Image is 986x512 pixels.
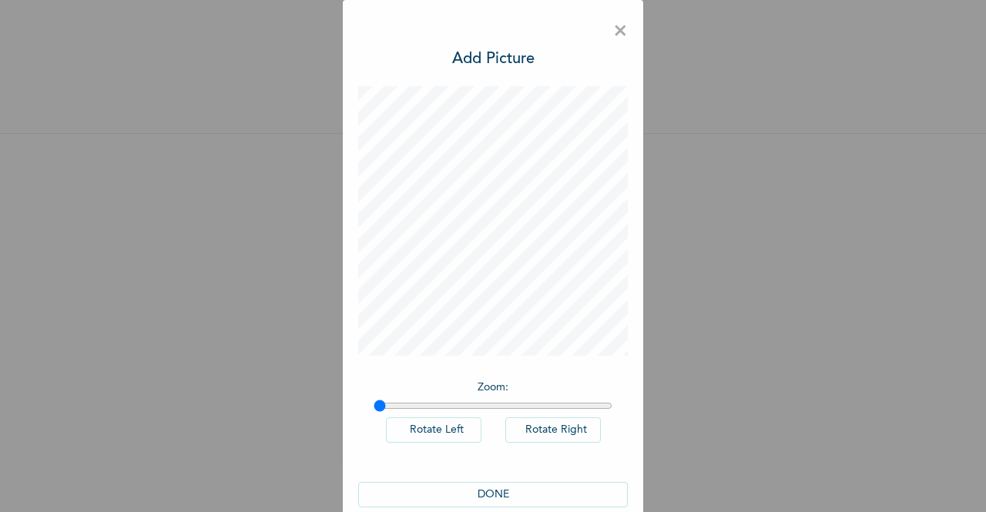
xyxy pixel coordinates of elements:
[386,417,481,443] button: Rotate Left
[452,48,535,71] h3: Add Picture
[374,380,612,396] p: Zoom :
[505,417,601,443] button: Rotate Right
[354,283,632,345] span: Please add a recent Passport Photograph
[613,15,628,48] span: ×
[358,482,628,507] button: DONE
